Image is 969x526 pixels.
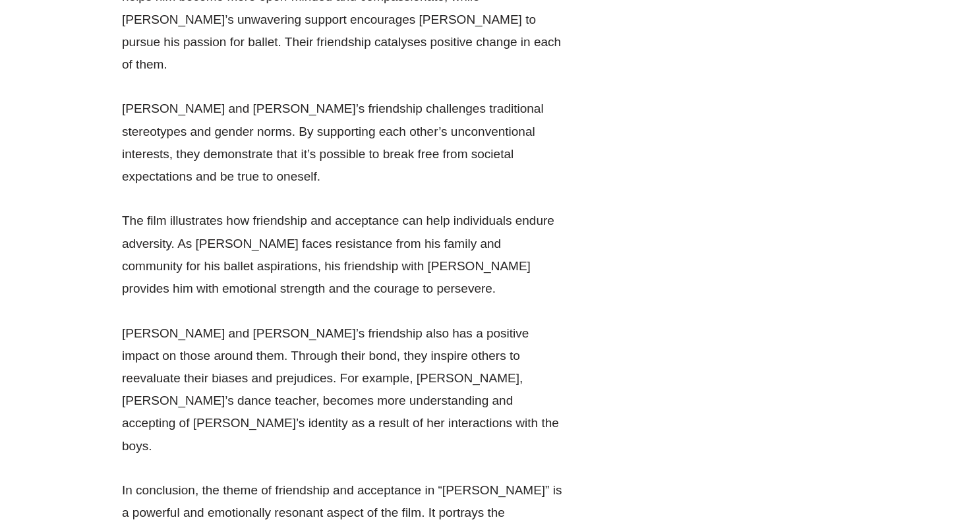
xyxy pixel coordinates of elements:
p: [PERSON_NAME] and [PERSON_NAME]’s friendship challenges traditional stereotypes and gender norms.... [122,98,564,188]
p: [PERSON_NAME] and [PERSON_NAME]’s friendship also has a positive impact on those around them. Thr... [122,322,564,457]
p: The film illustrates how friendship and acceptance can help individuals endure adversity. As [PER... [122,210,564,300]
iframe: Chat Widget [743,377,969,526]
